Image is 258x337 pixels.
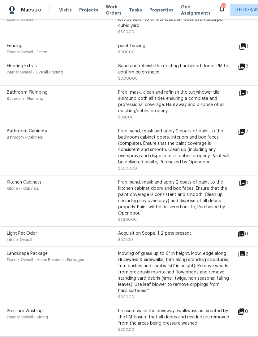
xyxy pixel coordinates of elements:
div: paint fencing [118,43,230,49]
span: $575.00 [118,238,133,242]
span: Interior Overall - Overall Flooring [7,70,63,74]
span: Exterior Overall - Siding [7,315,48,319]
span: Bathroom - Plumbing [7,97,43,100]
span: Projects [79,7,98,13]
span: Work Orders [106,4,122,16]
span: Visits [59,7,72,13]
span: $1,200.00 [118,218,137,221]
span: Bathroom Plumbing [7,90,48,95]
div: Pressure wash the driveways/walkways as directed by the PM. Ensure that all debris and residue ar... [118,308,230,326]
span: Exterior Overall - Fence [7,50,47,54]
span: Properties [149,7,174,13]
div: Prep, sand, mask and apply 2 coats of paint to the bathroom cabinet doors, interiors and box face... [118,128,230,165]
span: Bathroom Cabinets [7,129,47,133]
div: Mowing of grass up to 6" in height. Mow, edge along driveways & sidewalks, trim along standing st... [118,251,230,294]
span: Bathroom - Cabinets [7,135,43,139]
span: Interior Overall [7,238,32,242]
span: Flooring Extras [7,64,37,68]
span: Kitchen Cabinets [7,180,41,184]
span: $200.00 [118,328,134,331]
span: $3,000.00 [118,77,138,80]
div: Remove, haul off, and properly dispose of any debris left by seller to offsite location. Cost est... [118,10,230,29]
span: $350.00 [118,115,134,119]
div: Sand and refinish the existing hardwood floors. PM to confirm color/sheen. [118,63,230,75]
div: Acquisition Scope: 1-2 pets present [118,230,230,237]
span: $1,000.00 [118,166,137,170]
span: Exterior Overall - Home Readiness Packages [7,258,84,262]
span: Kitchen - Cabinets [7,187,39,190]
span: Geo Assignments [181,4,211,16]
span: $300.00 [118,295,134,299]
span: $600.00 [118,50,135,54]
span: Fencing [7,44,23,48]
div: 43 [221,4,226,10]
span: Tasks [129,8,142,12]
span: Pressure Washing [7,309,43,313]
span: Maestro [21,7,41,13]
span: Exterior Overall [7,18,33,21]
div: Prep, mask, clean and refinish the tub/shower tile surround both all sides ensuring a complete an... [118,89,230,114]
div: Prep, sand, mask and apply 2 coats of paint to the kitchen cabinet doors and box faces. Ensure th... [118,179,230,216]
span: Light Pet Odor [7,231,37,236]
span: Landscape Package [7,251,48,256]
span: $300.00 [118,30,134,34]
